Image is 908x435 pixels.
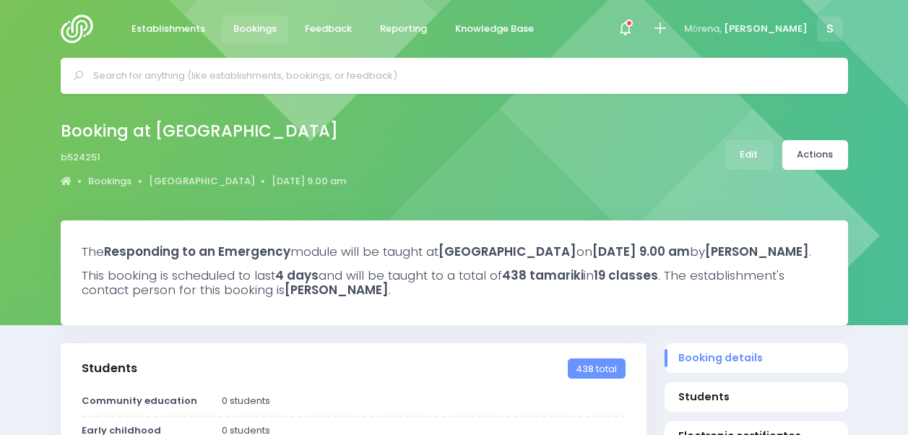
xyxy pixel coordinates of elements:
[502,267,584,284] strong: 438 tamariki
[724,22,808,36] span: [PERSON_NAME]
[213,394,634,408] div: 0 students
[678,389,834,405] span: Students
[285,281,389,298] strong: [PERSON_NAME]
[444,15,546,43] a: Knowledge Base
[725,140,773,170] a: Edit
[705,243,809,260] strong: [PERSON_NAME]
[149,174,255,189] a: [GEOGRAPHIC_DATA]
[82,244,827,259] h3: The module will be taught at on by .
[275,267,319,284] strong: 4 days
[61,14,102,43] img: Logo
[88,174,131,189] a: Bookings
[665,382,848,412] a: Students
[678,350,834,366] span: Booking details
[782,140,848,170] a: Actions
[594,267,658,284] strong: 19 classes
[93,65,828,87] input: Search for anything (like establishments, bookings, or feedback)
[222,15,289,43] a: Bookings
[82,394,197,408] strong: Community education
[368,15,439,43] a: Reporting
[665,343,848,373] a: Booking details
[293,15,364,43] a: Feedback
[131,22,205,36] span: Establishments
[61,121,338,141] h2: Booking at [GEOGRAPHIC_DATA]
[104,243,290,260] strong: Responding to an Emergency
[120,15,217,43] a: Establishments
[455,22,534,36] span: Knowledge Base
[272,174,346,189] a: [DATE] 9.00 am
[82,268,827,298] h3: This booking is scheduled to last and will be taught to a total of in . The establishment's conta...
[61,150,100,165] span: b524251
[305,22,352,36] span: Feedback
[684,22,722,36] span: Mōrena,
[438,243,576,260] strong: [GEOGRAPHIC_DATA]
[592,243,690,260] strong: [DATE] 9.00 am
[233,22,277,36] span: Bookings
[82,361,137,376] h3: Students
[817,17,842,42] span: S
[568,358,625,379] span: 438 total
[380,22,427,36] span: Reporting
